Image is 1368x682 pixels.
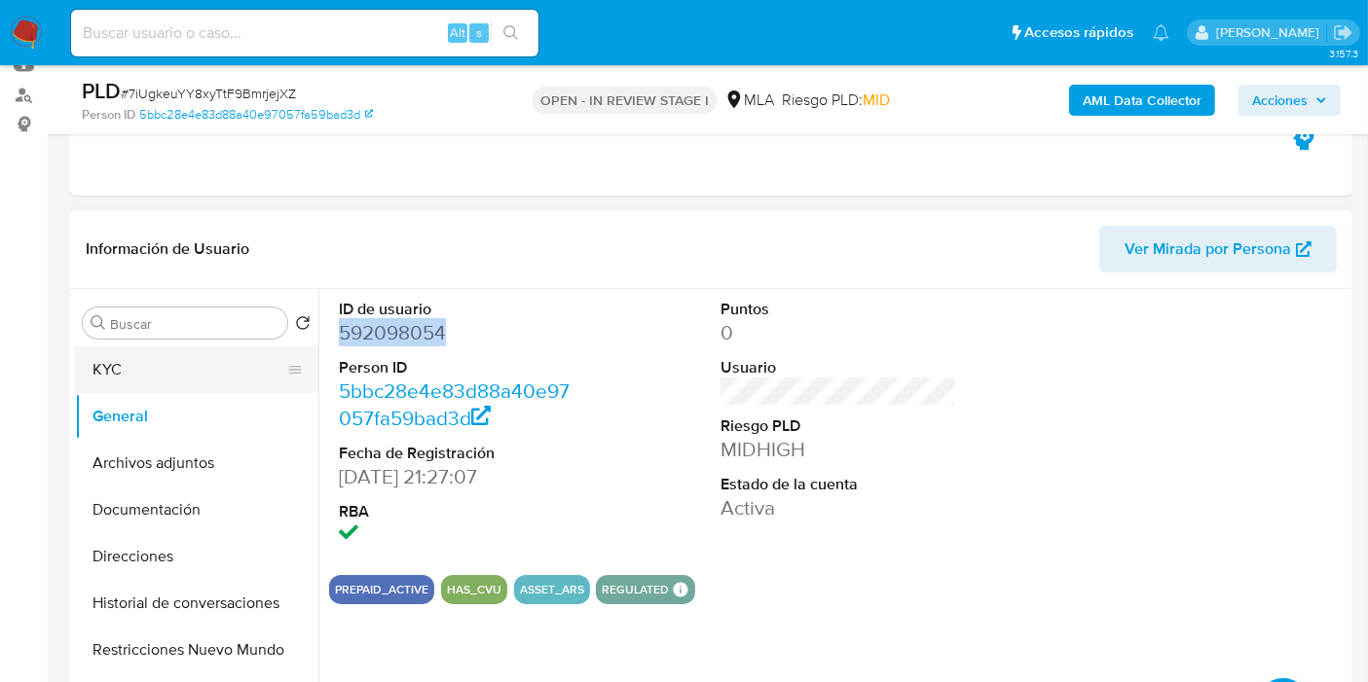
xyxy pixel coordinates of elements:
input: Buscar usuario o caso... [71,20,538,46]
button: Historial de conversaciones [75,580,318,627]
button: KYC [75,346,303,393]
dd: [DATE] 21:27:07 [339,463,574,490]
b: Person ID [82,106,135,124]
p: micaelaestefania.gonzalez@mercadolibre.com [1216,23,1326,42]
button: Restricciones Nuevo Mundo [75,627,318,673]
span: MID [863,89,890,111]
input: Buscar [110,315,279,333]
button: Ver Mirada por Persona [1099,226,1337,272]
dt: Puntos [721,299,956,320]
dd: Activa [721,494,956,521]
p: OPEN - IN REVIEW STAGE I [533,87,717,114]
a: 5bbc28e4e83d88a40e97057fa59bad3d [339,377,570,432]
span: Acciones [1252,85,1308,116]
a: Salir [1333,22,1353,43]
span: Riesgo PLD: [782,90,890,111]
dd: MIDHIGH [721,436,956,463]
dt: Usuario [721,357,956,378]
button: Documentación [75,486,318,533]
button: Buscar [91,315,106,331]
span: s [476,23,482,42]
b: AML Data Collector [1083,85,1202,116]
dt: Person ID [339,357,574,378]
button: Archivos adjuntos [75,440,318,486]
button: search-icon [491,19,531,47]
span: 3.157.3 [1329,46,1358,61]
dd: 0 [721,319,956,346]
button: Volver al orden por defecto [295,315,311,337]
button: AML Data Collector [1069,85,1215,116]
a: Notificaciones [1153,24,1169,41]
dt: Riesgo PLD [721,415,956,437]
span: Alt [450,23,465,42]
b: PLD [82,75,121,106]
dt: ID de usuario [339,299,574,320]
button: General [75,393,318,440]
div: MLA [724,90,774,111]
dt: Fecha de Registración [339,443,574,464]
dt: Estado de la cuenta [721,474,956,495]
h1: Información de Usuario [86,239,249,259]
button: Direcciones [75,533,318,580]
dd: 592098054 [339,319,574,346]
a: 5bbc28e4e83d88a40e97057fa59bad3d [139,106,373,124]
span: Accesos rápidos [1024,22,1133,43]
button: Acciones [1239,85,1341,116]
span: # 7iUgkeuYY8xyTtF9BmrjejXZ [121,84,296,103]
span: Ver Mirada por Persona [1125,226,1291,272]
dt: RBA [339,501,574,522]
